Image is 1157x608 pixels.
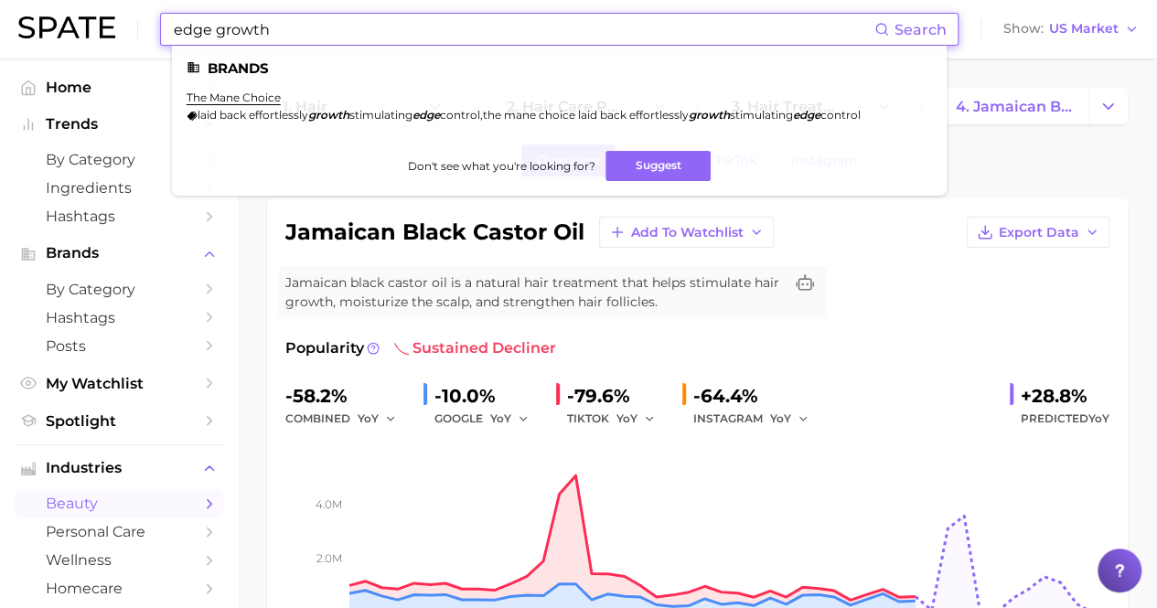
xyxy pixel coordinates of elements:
[187,60,932,76] li: Brands
[820,108,861,122] span: control
[407,159,595,173] span: Don't see what you're looking for?
[46,245,192,261] span: Brands
[46,116,192,133] span: Trends
[616,408,656,430] button: YoY
[693,381,821,411] div: -64.4%
[187,91,281,104] a: the mane choice
[793,108,820,122] em: edge
[15,489,223,517] a: beauty
[1049,24,1119,34] span: US Market
[15,174,223,202] a: Ingredients
[358,411,379,426] span: YoY
[15,332,223,360] a: Posts
[412,108,440,122] em: edge
[490,411,511,426] span: YoY
[1021,408,1109,430] span: Predicted
[46,281,192,298] span: by Category
[999,225,1079,240] span: Export Data
[1088,411,1109,425] span: YoY
[434,408,541,430] div: GOOGLE
[46,495,192,512] span: beauty
[46,179,192,197] span: Ingredients
[770,411,791,426] span: YoY
[349,108,412,122] span: stimulating
[285,408,409,430] div: combined
[693,408,821,430] div: INSTAGRAM
[46,79,192,96] span: Home
[15,517,223,546] a: personal care
[15,111,223,138] button: Trends
[483,108,689,122] span: the mane choice laid back effortlessly
[15,73,223,101] a: Home
[567,381,668,411] div: -79.6%
[46,412,192,430] span: Spotlight
[1003,24,1044,34] span: Show
[46,151,192,168] span: by Category
[285,221,584,243] h1: jamaican black castor oil
[490,408,530,430] button: YoY
[46,309,192,326] span: Hashtags
[15,546,223,574] a: wellness
[15,275,223,304] a: by Category
[46,580,192,597] span: homecare
[198,108,308,122] span: laid back effortlessly
[308,108,349,122] em: growth
[689,108,730,122] em: growth
[394,341,409,356] img: sustained decliner
[15,574,223,603] a: homecare
[46,523,192,540] span: personal care
[285,337,364,359] span: Popularity
[15,202,223,230] a: Hashtags
[46,337,192,355] span: Posts
[15,369,223,398] a: My Watchlist
[46,551,192,569] span: wellness
[605,151,711,181] button: Suggest
[999,17,1143,41] button: ShowUS Market
[770,408,809,430] button: YoY
[15,240,223,267] button: Brands
[15,145,223,174] a: by Category
[187,108,861,122] div: ,
[730,108,793,122] span: stimulating
[394,337,556,359] span: sustained decliner
[599,217,774,248] button: Add to Watchlist
[46,208,192,225] span: Hashtags
[15,454,223,482] button: Industries
[285,273,783,312] span: Jamaican black castor oil is a natural hair treatment that helps stimulate hair growth, moisturiz...
[46,460,192,476] span: Industries
[358,408,397,430] button: YoY
[567,408,668,430] div: TIKTOK
[15,407,223,435] a: Spotlight
[18,16,115,38] img: SPATE
[285,381,409,411] div: -58.2%
[434,381,541,411] div: -10.0%
[616,411,637,426] span: YoY
[940,88,1088,124] a: 4. jamaican black castor oil
[895,21,947,38] span: Search
[46,375,192,392] span: My Watchlist
[1021,381,1109,411] div: +28.8%
[956,98,1073,115] span: 4. jamaican black castor oil
[15,304,223,332] a: Hashtags
[1088,88,1128,124] button: Change Category
[440,108,480,122] span: control
[967,217,1109,248] button: Export Data
[631,225,744,240] span: Add to Watchlist
[172,14,874,45] input: Search here for a brand, industry, or ingredient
